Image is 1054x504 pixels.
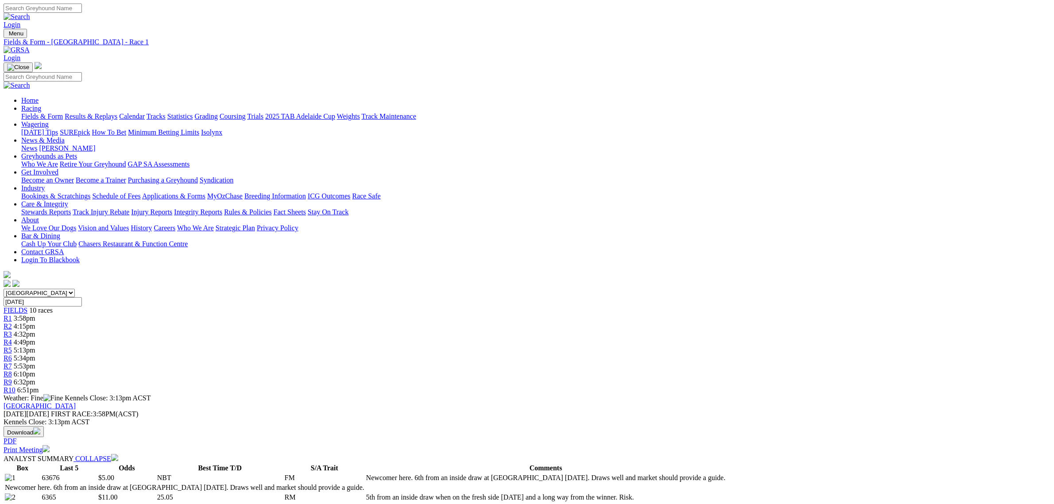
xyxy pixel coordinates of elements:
[21,248,64,256] a: Contact GRSA
[4,21,20,28] a: Login
[33,427,40,434] img: download.svg
[5,493,15,501] img: 2
[128,128,199,136] a: Minimum Betting Limits
[21,128,1050,136] div: Wagering
[4,29,27,38] button: Toggle navigation
[76,176,126,184] a: Become a Trainer
[216,224,255,232] a: Strategic Plan
[4,72,82,81] input: Search
[14,370,35,378] span: 6:10pm
[98,474,114,481] span: $5.00
[274,208,306,216] a: Fact Sheets
[7,64,29,71] img: Close
[337,112,360,120] a: Weights
[51,410,93,418] span: FIRST RACE:
[65,394,151,402] span: Kennels Close: 3:13pm ACST
[4,314,12,322] span: R1
[362,112,416,120] a: Track Maintenance
[21,144,1050,152] div: News & Media
[51,410,139,418] span: 3:58PM(ACST)
[4,271,11,278] img: logo-grsa-white.png
[39,144,95,152] a: [PERSON_NAME]
[4,297,82,306] input: Select date
[60,128,90,136] a: SUREpick
[220,112,246,120] a: Coursing
[4,54,20,62] a: Login
[4,354,12,362] span: R6
[14,362,35,370] span: 5:53pm
[4,437,1050,445] div: Download
[4,306,27,314] span: FIELDS
[21,208,71,216] a: Stewards Reports
[21,168,58,176] a: Get Involved
[41,464,97,473] th: Last 5
[98,464,156,473] th: Odds
[75,455,111,462] span: COLLAPSE
[12,280,19,287] img: twitter.svg
[14,346,35,354] span: 5:13pm
[4,280,11,287] img: facebook.svg
[4,38,1050,46] a: Fields & Form - [GEOGRAPHIC_DATA] - Race 1
[207,192,243,200] a: MyOzChase
[4,370,12,378] span: R8
[4,394,65,402] span: Weather: Fine
[4,378,12,386] span: R9
[4,418,1050,426] div: Kennels Close: 3:13pm ACST
[41,493,97,502] td: 6365
[4,483,365,492] td: Newcomer here. 6th from an inside draw at [GEOGRAPHIC_DATA] [DATE]. Draws well and market should ...
[21,192,90,200] a: Bookings & Scratchings
[29,306,53,314] span: 10 races
[167,112,193,120] a: Statistics
[9,30,23,37] span: Menu
[284,473,365,482] td: FM
[4,338,12,346] span: R4
[21,120,49,128] a: Wagering
[21,216,39,224] a: About
[78,240,188,248] a: Chasers Restaurant & Function Centre
[201,128,222,136] a: Isolynx
[21,160,1050,168] div: Greyhounds as Pets
[352,192,380,200] a: Race Safe
[174,208,222,216] a: Integrity Reports
[4,322,12,330] a: R2
[4,386,15,394] a: R10
[4,13,30,21] img: Search
[14,322,35,330] span: 4:15pm
[21,176,1050,184] div: Get Involved
[21,224,1050,232] div: About
[265,112,335,120] a: 2025 TAB Adelaide Cup
[73,455,118,462] a: COLLAPSE
[154,224,175,232] a: Careers
[157,493,283,502] td: 25.05
[14,338,35,346] span: 4:49pm
[21,112,1050,120] div: Racing
[4,81,30,89] img: Search
[224,208,272,216] a: Rules & Policies
[14,354,35,362] span: 5:34pm
[111,454,118,461] img: chevron-down-white.svg
[65,112,117,120] a: Results & Replays
[177,224,214,232] a: Who We Are
[4,464,40,473] th: Box
[21,240,1050,248] div: Bar & Dining
[42,445,50,452] img: printer.svg
[21,128,58,136] a: [DATE] Tips
[21,208,1050,216] div: Care & Integrity
[21,176,74,184] a: Become an Owner
[4,402,76,410] a: [GEOGRAPHIC_DATA]
[257,224,298,232] a: Privacy Policy
[147,112,166,120] a: Tracks
[35,62,42,69] img: logo-grsa-white.png
[244,192,306,200] a: Breeding Information
[157,473,283,482] td: NBT
[4,330,12,338] a: R3
[4,46,30,54] img: GRSA
[200,176,233,184] a: Syndication
[5,474,15,482] img: 1
[142,192,205,200] a: Applications & Forms
[157,464,283,473] th: Best Time T/D
[4,346,12,354] span: R5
